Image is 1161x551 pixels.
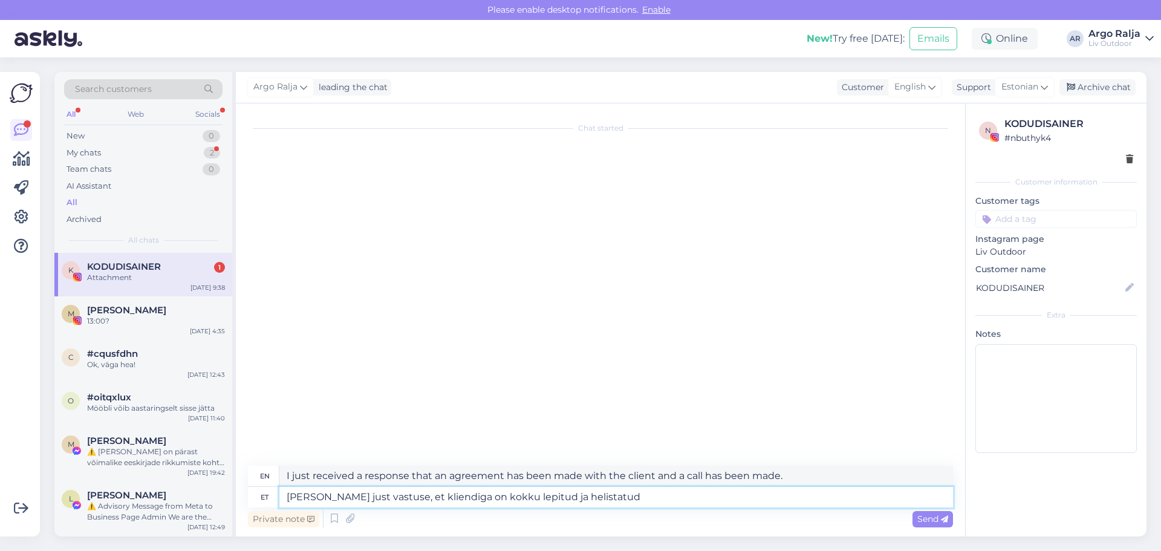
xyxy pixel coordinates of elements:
[87,305,166,316] span: Maribel Lopez
[87,261,161,272] span: KODUDISAINER
[1067,30,1084,47] div: AR
[952,81,991,94] div: Support
[190,327,225,336] div: [DATE] 4:35
[975,195,1137,207] p: Customer tags
[87,446,225,468] div: ⚠️ [PERSON_NAME] on pärast võimalike eeskirjade rikkumiste kohta käivat teavitust lisatud ajutist...
[279,487,953,507] textarea: [PERSON_NAME] just vastuse, et kliendiga on kokku lepitud ja helistatud
[248,511,319,527] div: Private note
[837,81,884,94] div: Customer
[261,487,268,507] div: et
[1088,39,1140,48] div: Liv Outdoor
[87,392,131,403] span: #oitqxlux
[87,501,225,523] div: ⚠️ Advisory Message from Meta to Business Page Admin We are the Meta Community Care Division. Fol...
[253,80,298,94] span: Argo Ralja
[190,283,225,292] div: [DATE] 9:38
[128,235,159,246] span: All chats
[68,353,74,362] span: c
[1088,29,1140,39] div: Argo Ralja
[203,163,220,175] div: 0
[67,163,111,175] div: Team chats
[10,82,33,105] img: Askly Logo
[67,130,85,142] div: New
[975,233,1137,246] p: Instagram page
[1088,29,1154,48] a: Argo RaljaLiv Outdoor
[87,435,166,446] span: Massimo Poggiali
[67,147,101,159] div: My chats
[188,414,225,423] div: [DATE] 11:40
[87,316,225,327] div: 13:00?
[67,180,111,192] div: AI Assistant
[1004,131,1133,145] div: # nbuthyk4
[639,4,674,15] span: Enable
[193,106,223,122] div: Socials
[187,370,225,379] div: [DATE] 12:43
[975,263,1137,276] p: Customer name
[67,197,77,209] div: All
[807,31,905,46] div: Try free [DATE]:
[976,281,1123,295] input: Add name
[248,123,953,134] div: Chat started
[187,468,225,477] div: [DATE] 19:42
[75,83,152,96] span: Search customers
[87,348,138,359] span: #cqusfdhn
[260,466,270,486] div: en
[314,81,388,94] div: leading the chat
[985,126,991,135] span: n
[1004,117,1133,131] div: KODUDISAINER
[87,403,225,414] div: Mööbli võib aastaringselt sisse jätta
[975,246,1137,258] p: Liv Outdoor
[87,272,225,283] div: Attachment
[125,106,146,122] div: Web
[64,106,78,122] div: All
[1059,79,1136,96] div: Archive chat
[68,396,74,405] span: o
[67,214,102,226] div: Archived
[68,309,74,318] span: M
[203,130,220,142] div: 0
[975,177,1137,187] div: Customer information
[1001,80,1038,94] span: Estonian
[975,210,1137,228] input: Add a tag
[69,494,73,503] span: L
[807,33,833,44] b: New!
[204,147,220,159] div: 2
[68,266,74,275] span: K
[68,440,74,449] span: M
[975,310,1137,321] div: Extra
[279,466,953,486] textarea: I just received a response that an agreement has been made with the client and a call has been made.
[87,490,166,501] span: Liz Armstrong
[909,27,957,50] button: Emails
[214,262,225,273] div: 1
[972,28,1038,50] div: Online
[975,328,1137,341] p: Notes
[917,514,948,524] span: Send
[87,359,225,370] div: Ok, väga hea!
[894,80,926,94] span: English
[187,523,225,532] div: [DATE] 12:49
